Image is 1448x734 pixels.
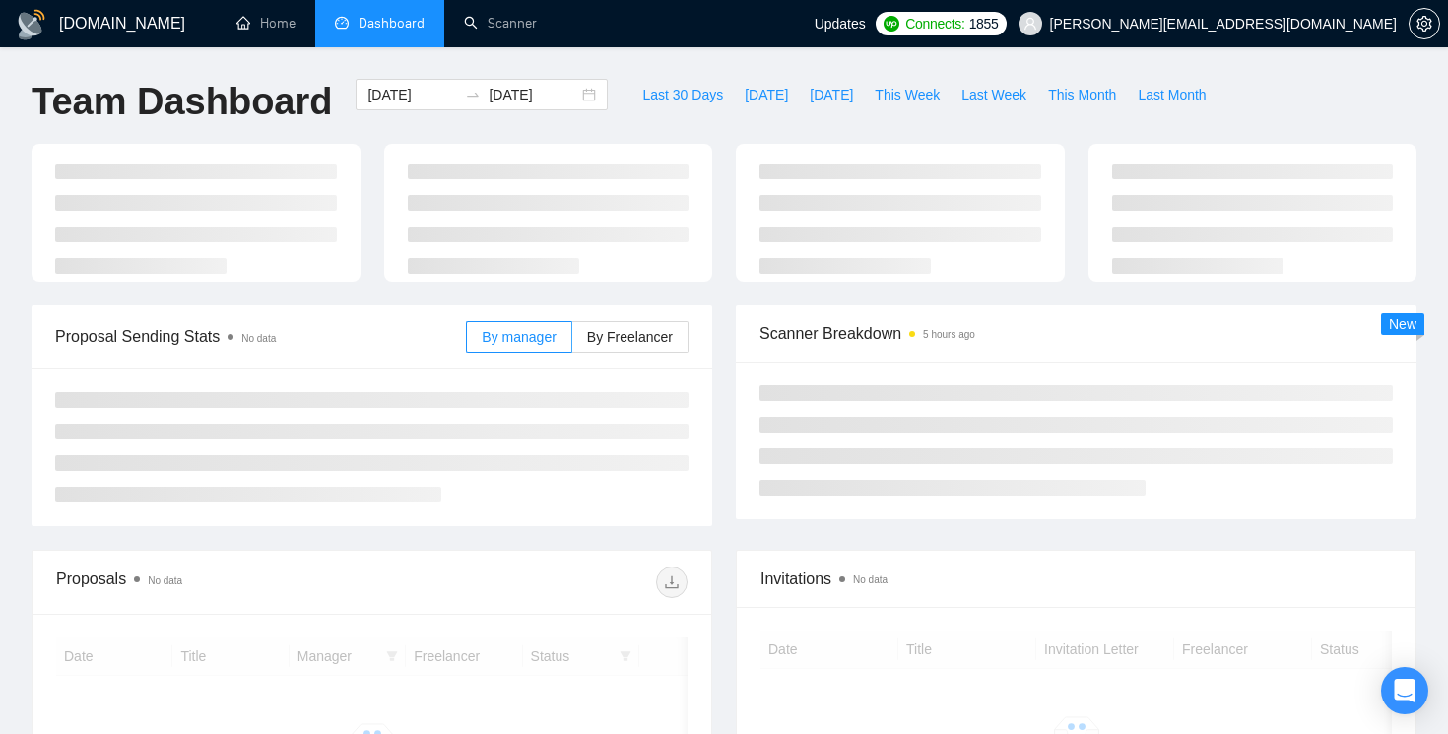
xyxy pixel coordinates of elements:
[923,329,975,340] time: 5 hours ago
[875,84,940,105] span: This Week
[1048,84,1116,105] span: This Month
[32,79,332,125] h1: Team Dashboard
[16,9,47,40] img: logo
[241,333,276,344] span: No data
[148,575,182,586] span: No data
[815,16,866,32] span: Updates
[1409,8,1440,39] button: setting
[961,84,1026,105] span: Last Week
[864,79,951,110] button: This Week
[853,574,888,585] span: No data
[335,16,349,30] span: dashboard
[734,79,799,110] button: [DATE]
[1023,17,1037,31] span: user
[55,324,466,349] span: Proposal Sending Stats
[489,84,578,105] input: End date
[884,16,899,32] img: upwork-logo.png
[1381,667,1428,714] div: Open Intercom Messenger
[1138,84,1206,105] span: Last Month
[1127,79,1217,110] button: Last Month
[631,79,734,110] button: Last 30 Days
[56,567,372,598] div: Proposals
[951,79,1037,110] button: Last Week
[587,329,673,345] span: By Freelancer
[1409,16,1440,32] a: setting
[359,15,425,32] span: Dashboard
[799,79,864,110] button: [DATE]
[760,567,1392,591] span: Invitations
[1410,16,1439,32] span: setting
[745,84,788,105] span: [DATE]
[465,87,481,102] span: to
[465,87,481,102] span: swap-right
[1389,316,1416,332] span: New
[969,13,999,34] span: 1855
[810,84,853,105] span: [DATE]
[642,84,723,105] span: Last 30 Days
[905,13,964,34] span: Connects:
[1037,79,1127,110] button: This Month
[464,15,537,32] a: searchScanner
[367,84,457,105] input: Start date
[482,329,556,345] span: By manager
[236,15,296,32] a: homeHome
[759,321,1393,346] span: Scanner Breakdown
